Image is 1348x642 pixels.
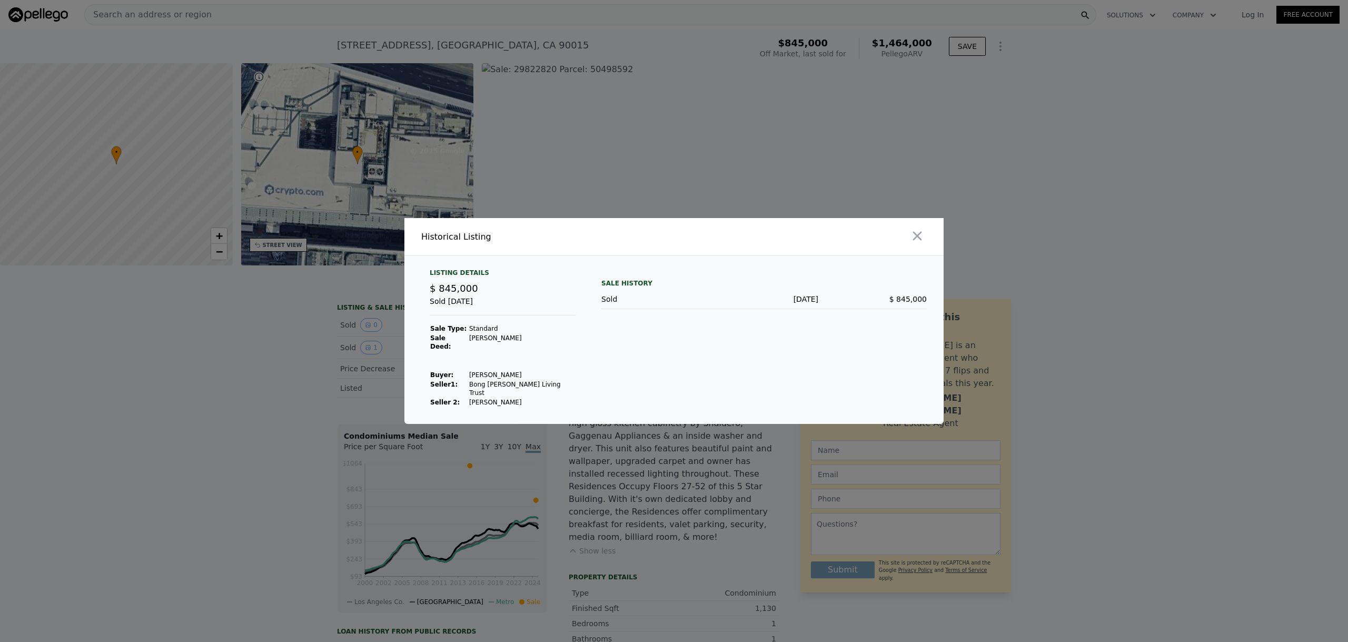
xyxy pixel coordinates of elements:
td: [PERSON_NAME] [469,370,576,380]
div: Sale History [601,277,927,290]
strong: Sale Type: [430,325,467,332]
div: Sold [DATE] [430,296,576,315]
div: Listing Details [430,269,576,281]
strong: Sale Deed: [430,334,451,350]
td: [PERSON_NAME] [469,398,576,407]
div: Historical Listing [421,231,670,243]
td: Standard [469,324,576,333]
strong: Seller 2: [430,399,460,406]
span: $ 845,000 [430,283,478,294]
td: Bong [PERSON_NAME] Living Trust [469,380,576,398]
div: [DATE] [710,294,818,304]
strong: Buyer : [430,371,453,379]
td: [PERSON_NAME] [469,333,576,351]
div: Sold [601,294,710,304]
strong: Seller 1 : [430,381,458,388]
span: $ 845,000 [889,295,927,303]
